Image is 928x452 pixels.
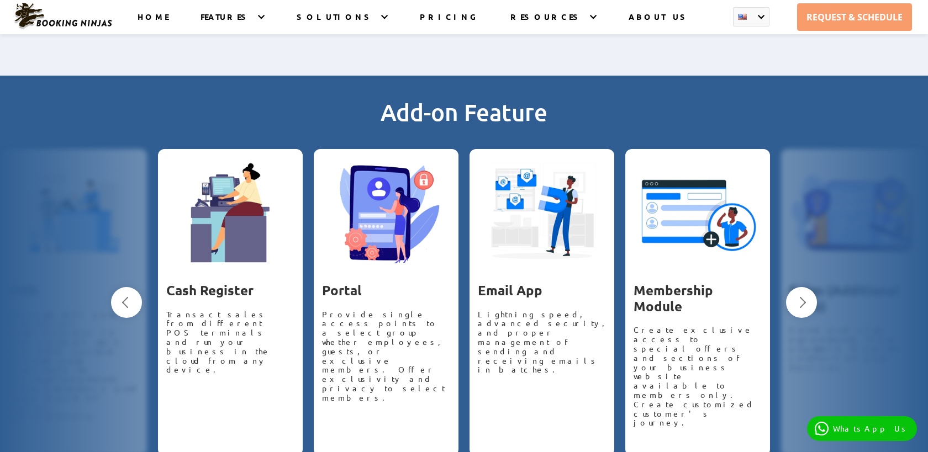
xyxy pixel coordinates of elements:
img: pricing-addon-membership-module.png [634,149,762,277]
p: Transact sales from different POS terminals and run your business in the cloud from any device. [166,310,294,375]
img: pricing-addon-portal.png [322,149,450,277]
a: FEATURES [201,12,251,34]
p: Provide single access points to a select group whether employees, guests, or exclusive members. O... [322,310,450,402]
a: SOLUTIONS [297,12,374,34]
h3: Email App [478,283,606,299]
h3: Portal [322,283,450,299]
h3: Membership Module [634,283,762,315]
img: pricing-addon-email-app.png [478,149,606,277]
a: WhatsApp Us [807,416,917,441]
img: pricing-addon-cash-register.png [166,149,294,277]
h3: Cash Register [166,283,294,299]
p: WhatsApp Us [833,424,909,433]
a: REQUEST & SCHEDULE [797,3,912,31]
button: Next [786,287,817,318]
button: Previous [111,287,142,318]
p: Lightning speed, advanced security, and proper management of sending and receiving emails in batc... [478,310,606,375]
p: Create exclusive access to special offers and sections of your business website available to memb... [634,325,762,427]
h2: Add-on Feature [158,98,770,149]
a: RESOURCES [510,12,583,34]
a: HOME [138,12,168,34]
img: Booking Ninjas Logo [13,2,113,30]
a: ABOUT US [629,12,690,34]
a: PRICING [420,12,478,34]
